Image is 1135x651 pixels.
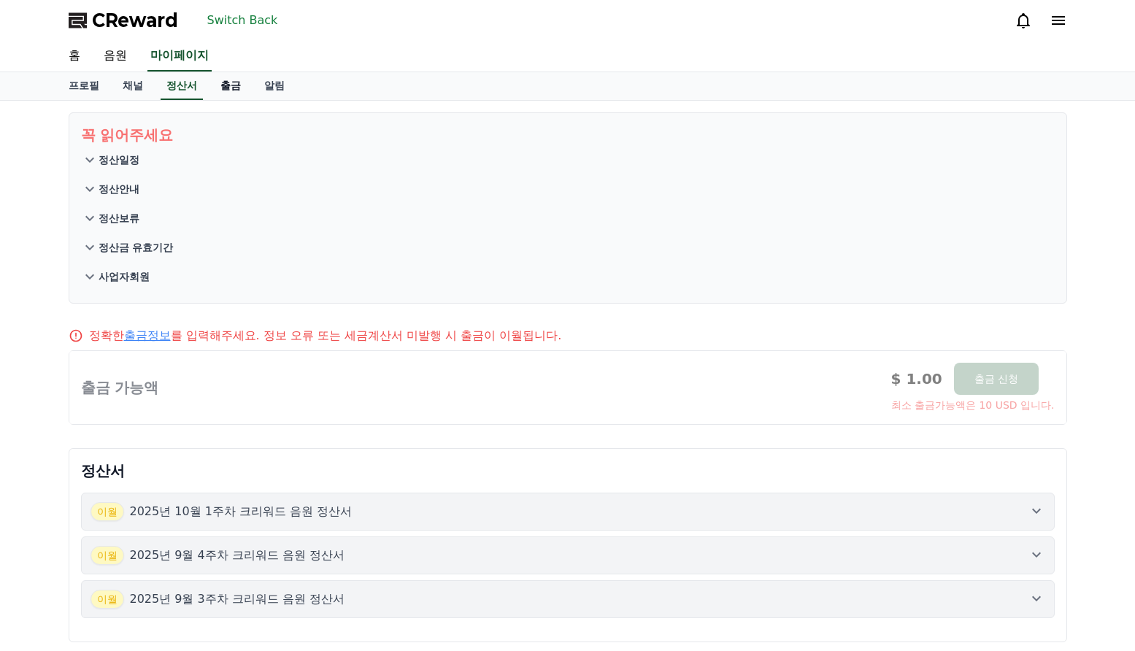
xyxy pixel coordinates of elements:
a: 알림 [253,72,296,100]
p: 꼭 읽어주세요 [81,125,1055,145]
button: 이월 2025년 9월 3주차 크리워드 음원 정산서 [81,580,1055,618]
p: 2025년 9월 4주차 크리워드 음원 정산서 [130,547,345,564]
button: Switch Back [201,9,284,32]
span: 이월 [91,546,124,565]
span: CReward [92,9,178,32]
span: 이월 [91,590,124,609]
a: CReward [69,9,178,32]
p: 정산일정 [99,153,139,167]
button: 이월 2025년 10월 1주차 크리워드 음원 정산서 [81,493,1055,531]
button: 정산일정 [81,145,1055,174]
a: 홈 [57,41,92,72]
p: 정확한 를 입력해주세요. 정보 오류 또는 세금계산서 미발행 시 출금이 이월됩니다. [89,327,562,344]
a: 출금정보 [124,328,171,342]
a: 프로필 [57,72,111,100]
button: 이월 2025년 9월 4주차 크리워드 음원 정산서 [81,536,1055,574]
a: 채널 [111,72,155,100]
a: 정산서 [161,72,203,100]
a: 출금 [209,72,253,100]
p: 정산안내 [99,182,139,196]
p: 정산서 [81,461,1055,481]
p: 사업자회원 [99,269,150,284]
a: 음원 [92,41,139,72]
a: 마이페이지 [147,41,212,72]
button: 정산안내 [81,174,1055,204]
p: 정산보류 [99,211,139,226]
p: 2025년 10월 1주차 크리워드 음원 정산서 [130,503,353,520]
p: 2025년 9월 3주차 크리워드 음원 정산서 [130,590,345,608]
button: 사업자회원 [81,262,1055,291]
span: 이월 [91,502,124,521]
button: 정산금 유효기간 [81,233,1055,262]
p: 정산금 유효기간 [99,240,174,255]
button: 정산보류 [81,204,1055,233]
